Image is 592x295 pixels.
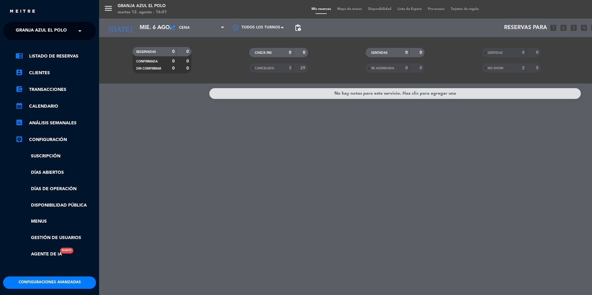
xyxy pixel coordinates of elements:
a: Disponibilidad pública [15,202,96,209]
a: chrome_reader_modeListado de Reservas [15,53,96,60]
a: account_boxClientes [15,69,96,77]
i: account_balance_wallet [15,85,23,93]
a: Agente de IANuevo [15,251,62,258]
a: Días abiertos [15,169,96,176]
a: assessmentANÁLISIS SEMANALES [15,119,96,127]
span: pending_actions [294,24,302,32]
div: Nuevo [60,248,73,254]
a: Configuración [15,136,96,143]
i: account_box [15,69,23,76]
a: Gestión de usuarios [15,234,96,242]
i: assessment [15,119,23,126]
i: chrome_reader_mode [15,52,23,59]
i: calendar_month [15,102,23,109]
span: Granja Azul El Polo [16,24,67,37]
button: Configuraciones avanzadas [3,276,96,289]
img: MEITRE [9,9,36,14]
i: settings_applications [15,135,23,143]
a: account_balance_walletTransacciones [15,86,96,93]
a: Suscripción [15,153,96,160]
a: Días de Operación [15,186,96,193]
a: Menus [15,218,96,225]
a: calendar_monthCalendario [15,103,96,110]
